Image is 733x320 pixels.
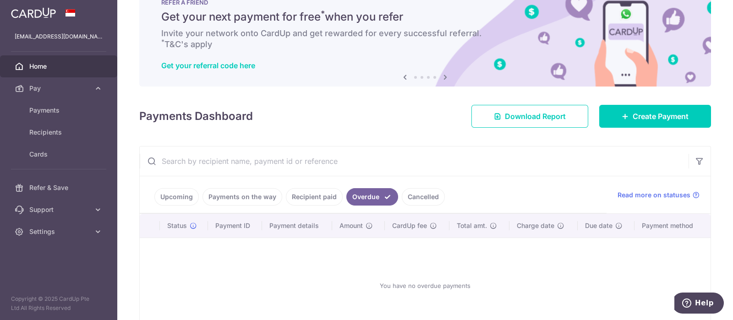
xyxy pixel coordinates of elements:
img: CardUp [11,7,56,18]
a: Overdue [346,188,398,206]
a: Recipient paid [286,188,343,206]
span: Settings [29,227,90,236]
span: Recipients [29,128,90,137]
span: Charge date [517,221,554,230]
p: [EMAIL_ADDRESS][DOMAIN_NAME] [15,32,103,41]
a: Read more on statuses [618,190,700,200]
span: Payments [29,106,90,115]
span: Home [29,62,90,71]
a: Get your referral code here [161,61,255,70]
span: Due date [585,221,613,230]
h5: Get your next payment for free when you refer [161,10,689,24]
span: Refer & Save [29,183,90,192]
h6: Invite your network onto CardUp and get rewarded for every successful referral. T&C's apply [161,28,689,50]
span: Amount [339,221,363,230]
iframe: Opens a widget where you can find more information [674,293,724,315]
span: Total amt. [457,221,487,230]
a: Create Payment [599,105,711,128]
span: CardUp fee [392,221,427,230]
span: Create Payment [633,111,689,122]
span: Pay [29,84,90,93]
th: Payment details [262,214,332,238]
span: Download Report [505,111,566,122]
span: Support [29,205,90,214]
th: Payment method [635,214,711,238]
span: Read more on statuses [618,190,690,200]
a: Upcoming [154,188,199,206]
h4: Payments Dashboard [139,108,253,125]
a: Download Report [471,105,588,128]
th: Payment ID [208,214,262,238]
a: Cancelled [402,188,445,206]
span: Status [167,221,187,230]
a: Payments on the way [202,188,282,206]
span: Cards [29,150,90,159]
input: Search by recipient name, payment id or reference [140,146,689,176]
